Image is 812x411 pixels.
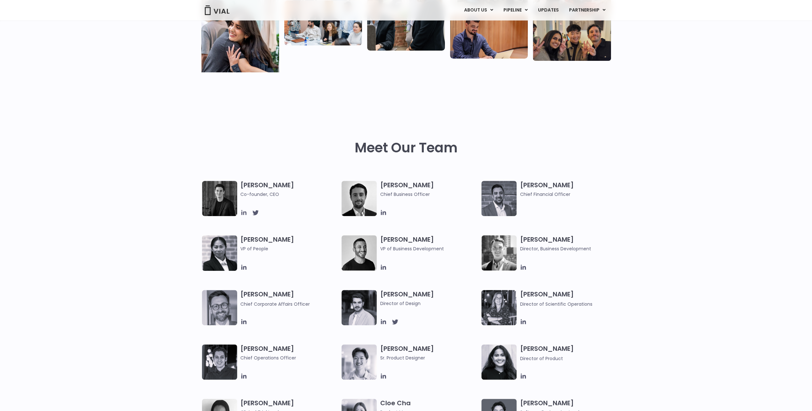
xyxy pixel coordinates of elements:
[380,290,478,307] h3: [PERSON_NAME]
[380,235,478,252] h3: [PERSON_NAME]
[520,290,618,308] h3: [PERSON_NAME]
[342,290,377,325] img: Headshot of smiling man named Albert
[342,344,377,380] img: Brennan
[380,300,478,307] span: Director of Design
[240,290,339,308] h3: [PERSON_NAME]
[380,181,478,198] h3: [PERSON_NAME]
[240,245,339,252] span: VP of People
[520,301,592,307] span: Director of Scientific Operations
[450,14,528,59] img: Man working at a computer
[202,344,237,380] img: Headshot of smiling man named Josh
[520,191,618,198] span: Chief Financial Officer
[380,245,478,252] span: VP of Business Development
[202,181,237,216] img: A black and white photo of a man in a suit attending a Summit.
[481,290,517,325] img: Headshot of smiling woman named Sarah
[498,5,532,16] a: PIPELINEMenu Toggle
[520,355,563,362] span: Director of Product
[533,5,563,16] a: UPDATES
[459,5,498,16] a: ABOUT USMenu Toggle
[481,344,517,380] img: Smiling woman named Dhruba
[240,354,339,361] span: Chief Operations Officer
[520,344,618,362] h3: [PERSON_NAME]
[520,181,618,198] h3: [PERSON_NAME]
[204,5,230,15] img: Vial Logo
[380,354,478,361] span: Sr. Product Designer
[481,181,517,216] img: Headshot of smiling man named Samir
[240,235,339,262] h3: [PERSON_NAME]
[380,191,478,198] span: Chief Business Officer
[380,344,478,361] h3: [PERSON_NAME]
[240,301,310,307] span: Chief Corporate Affairs Officer
[520,245,618,252] span: Director, Business Development
[342,181,377,216] img: A black and white photo of a man in a suit holding a vial.
[520,235,618,252] h3: [PERSON_NAME]
[481,235,517,270] img: A black and white photo of a smiling man in a suit at ARVO 2023.
[202,235,237,271] img: Catie
[533,14,611,61] img: Group of 3 people smiling holding up the peace sign
[342,235,377,270] img: A black and white photo of a man smiling.
[564,5,610,16] a: PARTNERSHIPMenu Toggle
[240,181,339,198] h3: [PERSON_NAME]
[284,1,362,45] img: Eight people standing and sitting in an office
[355,140,458,156] h2: Meet Our Team
[202,290,237,325] img: Paolo-M
[240,191,339,198] span: Co-founder, CEO
[240,344,339,361] h3: [PERSON_NAME]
